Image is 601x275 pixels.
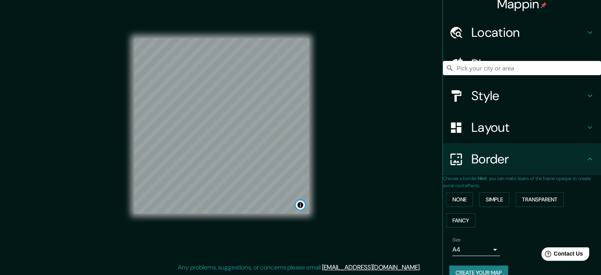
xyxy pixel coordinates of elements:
h4: Border [471,151,585,167]
div: . [422,263,424,272]
iframe: Help widget launcher [531,244,592,266]
button: Fancy [446,213,475,228]
div: Location [443,17,601,48]
div: Style [443,80,601,112]
div: Layout [443,112,601,143]
h4: Style [471,88,585,104]
div: A4 [452,243,500,256]
p: Choose a border. : you can make layers of the frame opaque to create some cool effects. [443,175,601,189]
h4: Location [471,25,585,40]
div: . [421,263,422,272]
button: Simple [479,192,509,207]
div: Pins [443,48,601,80]
button: None [446,192,473,207]
h4: Pins [471,56,585,72]
div: Border [443,143,601,175]
h4: Layout [471,119,585,135]
button: Transparent [516,192,564,207]
img: pin-icon.png [541,2,547,8]
a: [EMAIL_ADDRESS][DOMAIN_NAME] [322,263,420,271]
canvas: Map [134,38,309,214]
p: Any problems, suggestions, or concerns please email . [178,263,421,272]
button: Toggle attribution [296,200,305,210]
input: Pick your city or area [443,61,601,75]
b: Hint [478,175,487,182]
label: Size [452,237,461,243]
